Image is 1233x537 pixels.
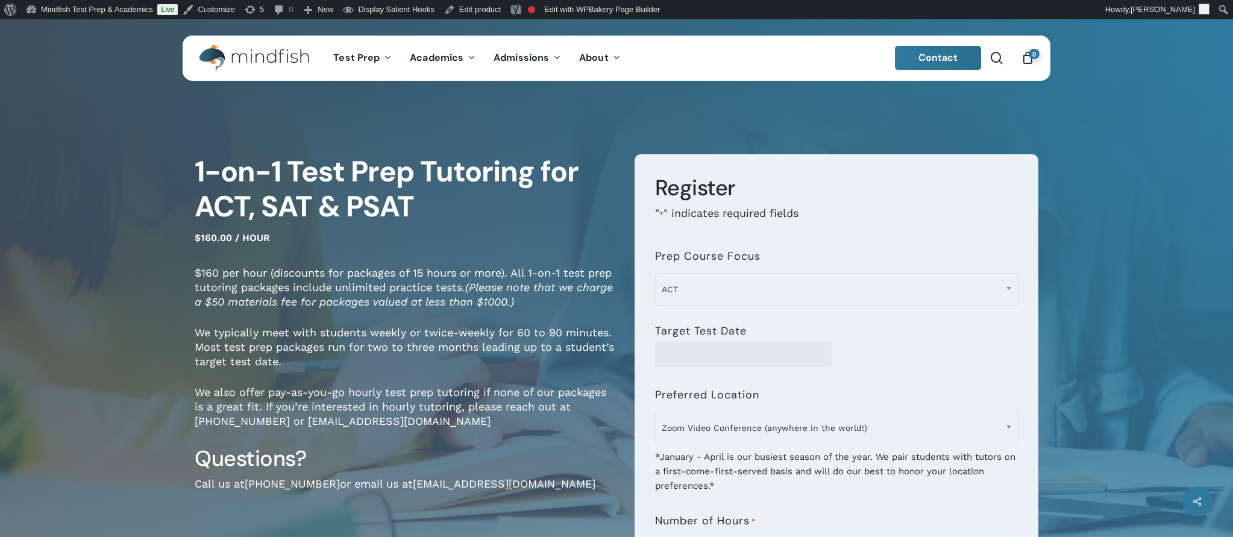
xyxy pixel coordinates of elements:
[195,445,616,473] h3: Questions?
[655,412,1018,444] span: Zoom Video Conference (anywhere in the world!)
[324,36,629,81] nav: Main Menu
[1021,51,1034,64] a: Cart
[656,277,1018,302] span: ACT
[655,389,759,401] label: Preferred Location
[333,51,380,64] span: Test Prep
[410,51,463,64] span: Academics
[528,6,535,13] div: Focus keyphrase not set
[895,46,982,70] a: Contact
[485,53,570,63] a: Admissions
[579,51,609,64] span: About
[655,442,1018,493] div: *January - April is our busiest season of the year. We pair students with tutors on a first-come-...
[655,250,761,262] label: Prep Course Focus
[195,266,616,325] p: $160 per hour (discounts for packages of 15 hours or more). All 1-on-1 test prep tutoring package...
[960,448,1216,520] iframe: Chatbot
[195,325,616,385] p: We typically meet with students weekly or twice-weekly for 60 to 90 minutes. Most test prep packa...
[1029,49,1040,59] span: 0
[195,154,616,224] h1: 1-on-1 Test Prep Tutoring for ACT, SAT & PSAT
[401,53,485,63] a: Academics
[195,281,613,308] em: (Please note that we charge a $50 materials fee for packages valued at less than $1000.)
[494,51,549,64] span: Admissions
[324,53,401,63] a: Test Prep
[183,36,1050,81] header: Main Menu
[655,174,1018,202] h3: Register
[918,51,958,64] span: Contact
[195,232,270,243] span: $160.00 / hour
[656,415,1018,441] span: Zoom Video Conference (anywhere in the world!)
[655,325,747,337] label: Target Test Date
[245,477,340,490] a: [PHONE_NUMBER]
[413,477,595,490] a: [EMAIL_ADDRESS][DOMAIN_NAME]
[570,53,630,63] a: About
[655,515,756,528] label: Number of Hours
[195,477,616,507] p: Call us at or email us at
[655,273,1018,306] span: ACT
[195,385,616,445] p: We also offer pay-as-you-go hourly test prep tutoring if none of our packages is a great fit. If ...
[655,206,1018,238] p: " " indicates required fields
[157,4,178,15] a: Live
[1131,5,1195,14] span: [PERSON_NAME]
